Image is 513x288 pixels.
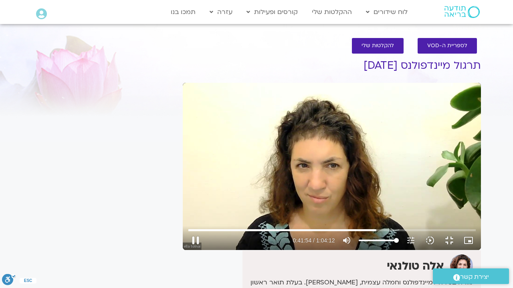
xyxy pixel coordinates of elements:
a: קורסים ופעילות [242,4,302,20]
span: להקלטות שלי [362,43,394,49]
a: תמכו בנו [167,4,200,20]
a: עזרה [206,4,236,20]
a: לספריית ה-VOD [418,38,477,54]
h1: תרגול מיינדפולנס [DATE] [183,60,481,72]
img: תודעה בריאה [444,6,480,18]
a: לוח שידורים [362,4,412,20]
img: אלה טולנאי [450,254,473,277]
strong: אלה טולנאי [387,258,444,274]
span: לספריית ה-VOD [427,43,467,49]
a: להקלטות שלי [352,38,404,54]
a: ההקלטות שלי [308,4,356,20]
span: יצירת קשר [460,272,489,282]
a: יצירת קשר [433,268,509,284]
